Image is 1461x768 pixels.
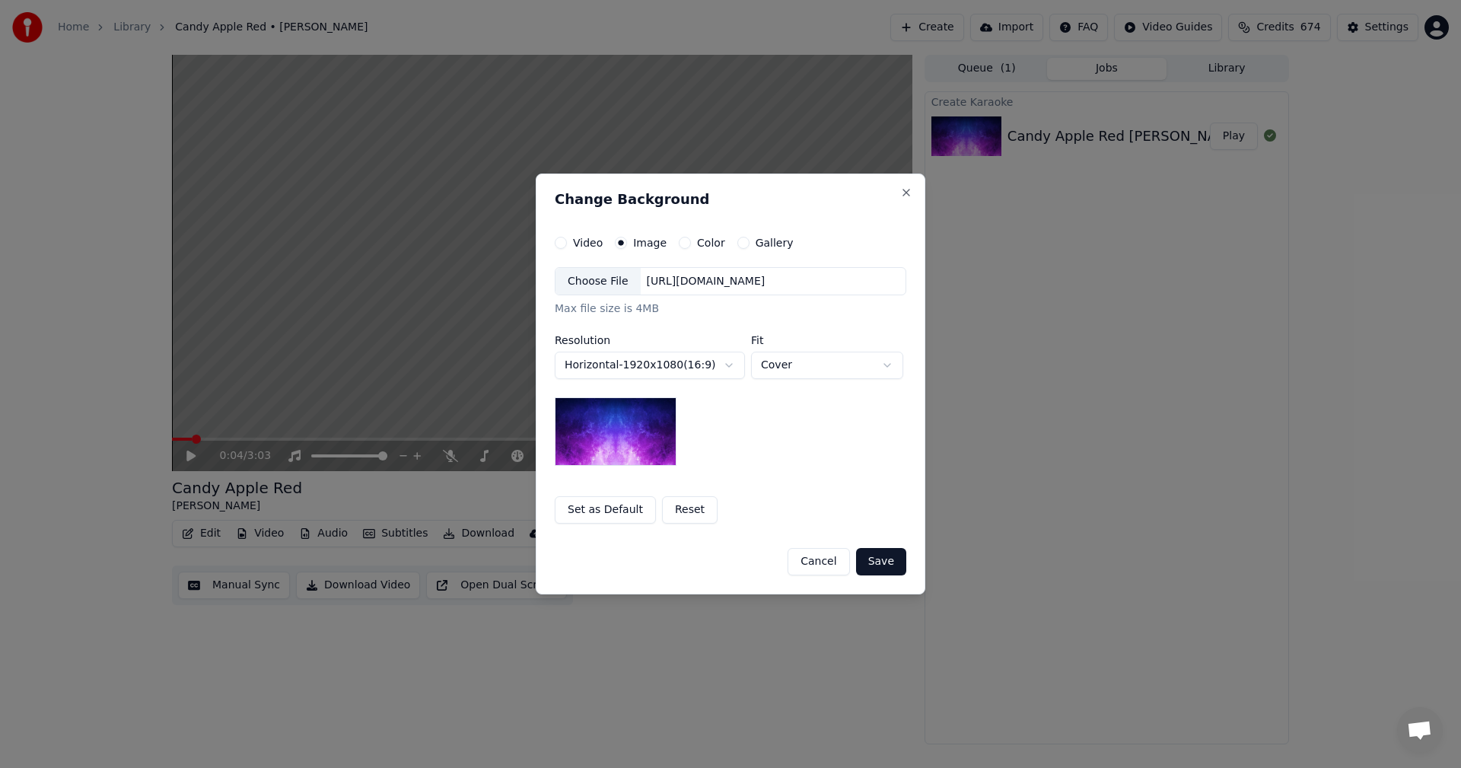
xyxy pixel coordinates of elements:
label: Gallery [756,237,794,248]
label: Resolution [555,335,745,346]
div: Choose File [555,268,641,295]
label: Video [573,237,603,248]
button: Save [856,548,906,575]
div: Max file size is 4MB [555,302,906,317]
button: Cancel [788,548,849,575]
label: Fit [751,335,903,346]
h2: Change Background [555,193,906,206]
label: Image [633,237,667,248]
div: [URL][DOMAIN_NAME] [641,274,772,289]
label: Color [697,237,725,248]
button: Set as Default [555,496,656,524]
button: Reset [662,496,718,524]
